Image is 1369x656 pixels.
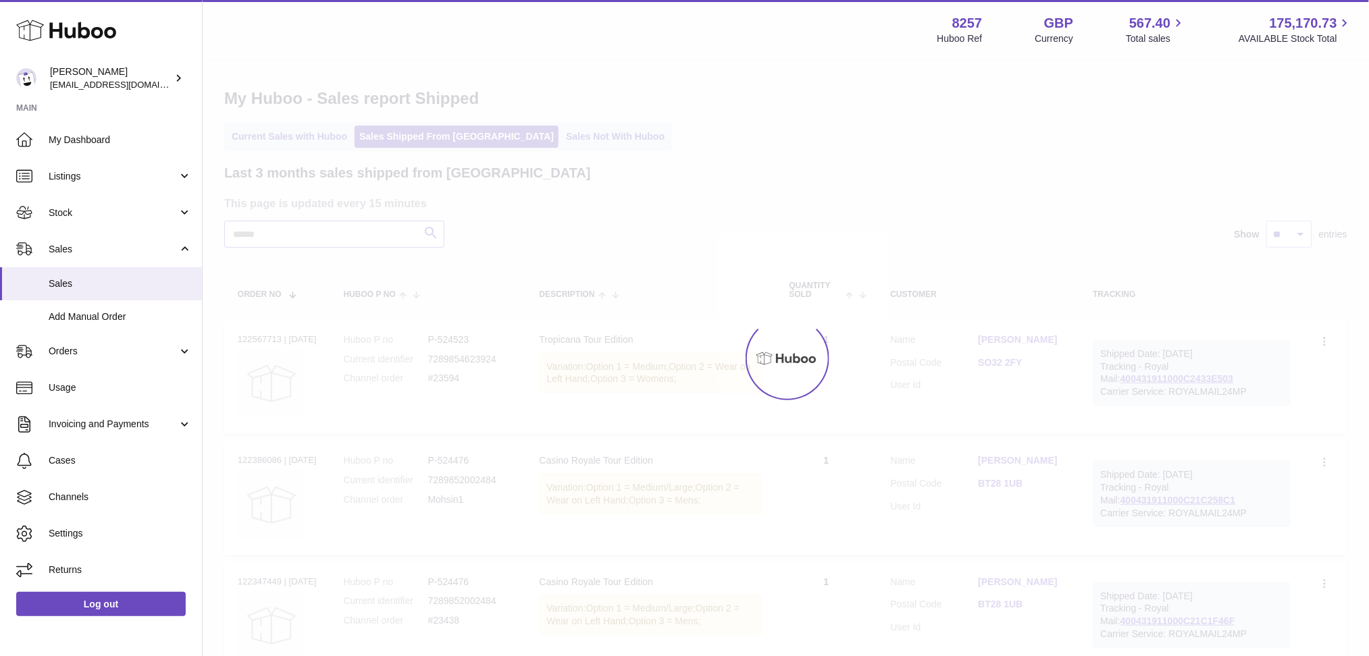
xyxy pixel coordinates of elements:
span: Returns [49,564,192,576]
span: Cases [49,454,192,467]
span: 567.40 [1129,14,1170,32]
span: Total sales [1126,32,1186,45]
span: [EMAIL_ADDRESS][DOMAIN_NAME] [50,79,199,90]
span: Invoicing and Payments [49,418,178,431]
img: don@skinsgolf.com [16,68,36,88]
span: Channels [49,491,192,503]
span: My Dashboard [49,134,192,146]
a: 567.40 Total sales [1126,14,1186,45]
span: 175,170.73 [1270,14,1337,32]
span: Settings [49,527,192,540]
span: Usage [49,381,192,394]
div: Currency [1035,32,1074,45]
span: Stock [49,207,178,219]
a: Log out [16,592,186,616]
strong: 8257 [952,14,983,32]
span: Sales [49,243,178,256]
a: 175,170.73 AVAILABLE Stock Total [1239,14,1353,45]
div: Huboo Ref [937,32,983,45]
span: Listings [49,170,178,183]
span: Sales [49,277,192,290]
span: Orders [49,345,178,358]
strong: GBP [1044,14,1073,32]
span: AVAILABLE Stock Total [1239,32,1353,45]
div: [PERSON_NAME] [50,65,172,91]
span: Add Manual Order [49,310,192,323]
